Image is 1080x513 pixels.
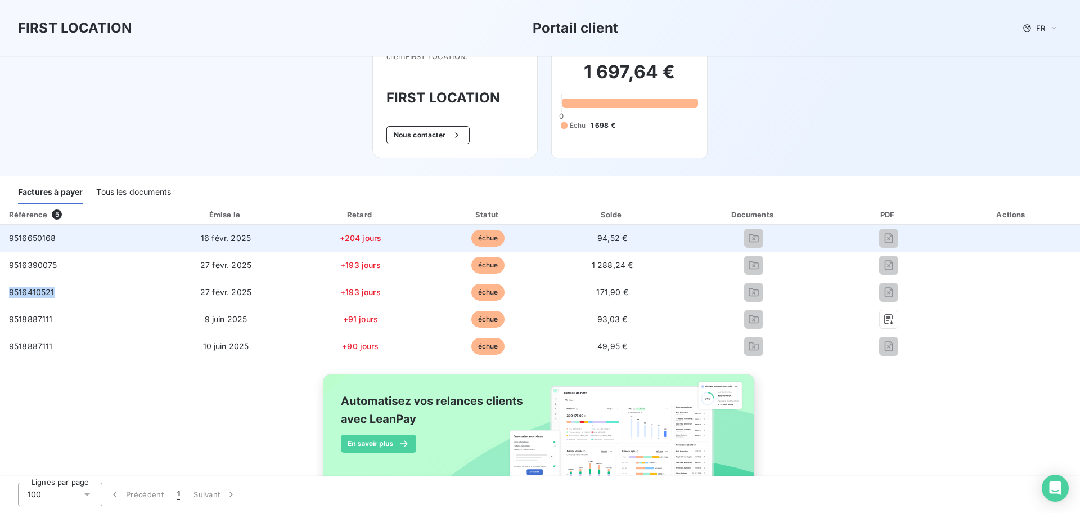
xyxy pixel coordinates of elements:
span: 1 [177,489,180,500]
span: 9516410521 [9,287,55,297]
span: échue [471,338,505,355]
div: Statut [427,209,549,220]
span: échue [471,284,505,301]
div: Actions [946,209,1078,220]
span: 10 juin 2025 [203,341,249,351]
span: Échu [570,121,586,131]
span: 9516390075 [9,260,57,270]
img: banner [313,367,767,506]
div: Factures à payer [18,181,83,204]
div: Émise le [158,209,294,220]
h2: 1 697,64 € [561,61,698,95]
div: Solde [553,209,671,220]
span: 1 698 € [591,121,615,131]
span: échue [471,257,505,274]
span: 27 févr. 2025 [200,287,251,297]
button: Suivant [187,483,244,506]
span: 9518887111 [9,314,53,324]
span: +91 jours [343,314,378,324]
div: Open Intercom Messenger [1042,475,1069,502]
span: 16 févr. 2025 [201,233,251,243]
span: 9518887111 [9,341,53,351]
span: 9516650168 [9,233,56,243]
button: 1 [170,483,187,506]
span: +90 jours [342,341,379,351]
span: 9 juin 2025 [205,314,247,324]
span: 1 288,24 € [592,260,633,270]
span: +193 jours [340,260,381,270]
div: Tous les documents [96,181,171,204]
div: Référence [9,210,47,219]
span: 100 [28,489,41,500]
span: 49,95 € [597,341,627,351]
h3: Portail client [533,18,618,38]
div: Retard [298,209,422,220]
h3: FIRST LOCATION [386,88,524,108]
span: 27 févr. 2025 [200,260,251,270]
span: 5 [52,209,62,220]
button: Nous contacter [386,126,470,144]
span: FR [1036,24,1045,33]
div: PDF [836,209,942,220]
button: Précédent [102,483,170,506]
span: 0 [559,111,564,121]
span: 171,90 € [596,287,628,297]
span: +193 jours [340,287,381,297]
span: 94,52 € [597,233,627,243]
h3: FIRST LOCATION [18,18,132,38]
span: échue [471,311,505,328]
span: échue [471,230,505,247]
div: Documents [676,209,831,220]
span: +204 jours [340,233,382,243]
span: 93,03 € [597,314,628,324]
